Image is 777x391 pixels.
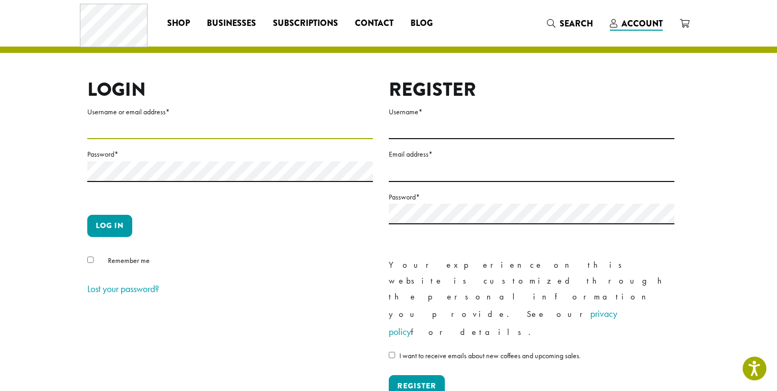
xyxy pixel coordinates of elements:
label: Username or email address [87,105,373,119]
span: I want to receive emails about new coffees and upcoming sales. [399,351,581,360]
span: Shop [167,17,190,30]
span: Account [621,17,663,30]
span: Contact [355,17,394,30]
h2: Login [87,78,373,101]
a: Lost your password? [87,283,159,295]
a: privacy policy [389,307,617,338]
span: Remember me [108,256,150,265]
label: Password [389,190,674,204]
label: Username [389,105,674,119]
span: Businesses [207,17,256,30]
a: Shop [159,15,198,32]
input: I want to receive emails about new coffees and upcoming sales. [389,352,395,358]
label: Email address [389,148,674,161]
label: Password [87,148,373,161]
p: Your experience on this website is customized through the personal information you provide. See o... [389,257,674,341]
button: Log in [87,215,132,237]
span: Subscriptions [273,17,338,30]
span: Blog [410,17,433,30]
a: Search [538,15,601,32]
h2: Register [389,78,674,101]
span: Search [560,17,593,30]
